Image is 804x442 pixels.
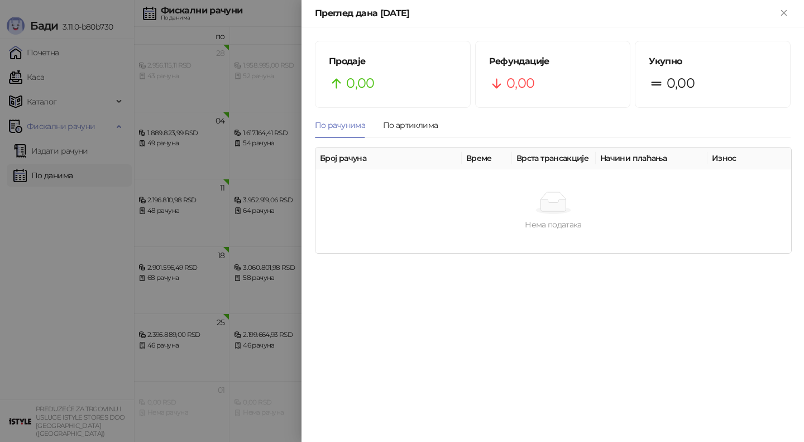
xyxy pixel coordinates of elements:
span: 0,00 [667,73,695,94]
th: Врста трансакције [512,148,596,169]
h5: Рефундације [489,55,617,68]
button: Close [777,7,791,20]
h5: Укупно [649,55,777,68]
th: Износ [707,148,791,169]
span: 0,00 [346,73,374,94]
h5: Продаје [329,55,457,68]
div: Преглед дана [DATE] [315,7,777,20]
th: Начини плаћања [596,148,707,169]
div: Нема података [338,218,769,231]
th: Број рачуна [315,148,462,169]
th: Време [462,148,512,169]
div: По артиклима [383,119,438,131]
span: 0,00 [506,73,534,94]
div: По рачунима [315,119,365,131]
